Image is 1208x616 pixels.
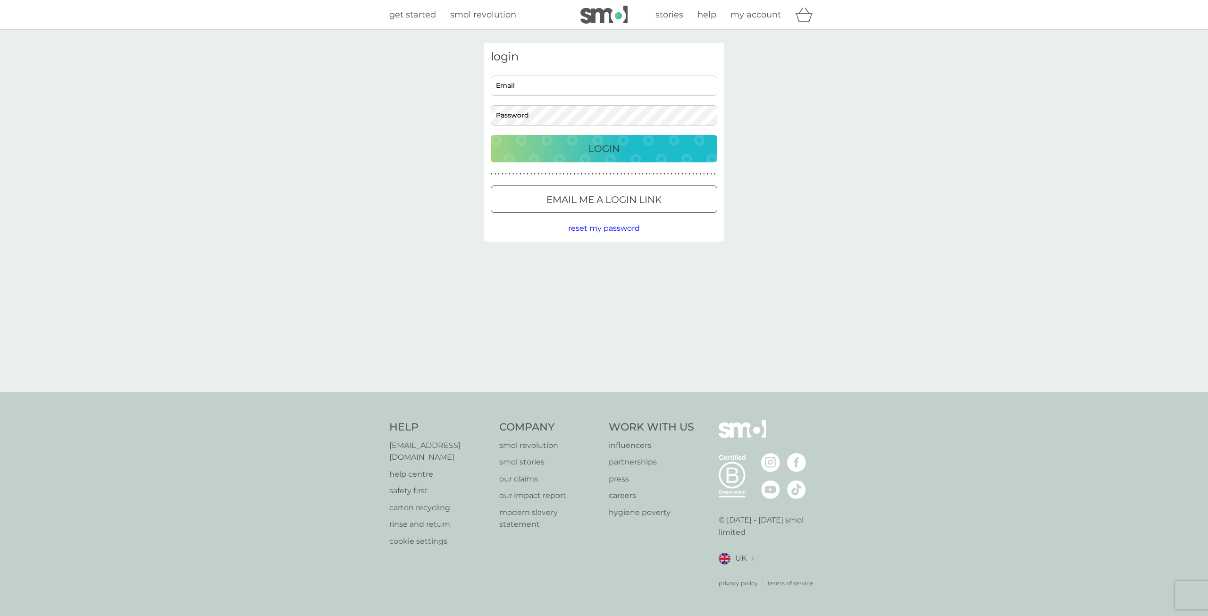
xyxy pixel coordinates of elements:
[649,172,651,177] p: ●
[568,222,640,235] button: reset my password
[502,172,503,177] p: ●
[635,172,637,177] p: ●
[692,172,694,177] p: ●
[599,172,601,177] p: ●
[568,224,640,233] span: reset my password
[642,172,644,177] p: ●
[545,172,546,177] p: ●
[498,172,500,177] p: ●
[699,172,701,177] p: ●
[566,172,568,177] p: ●
[653,172,654,177] p: ●
[660,172,662,177] p: ●
[613,172,615,177] p: ●
[495,172,496,177] p: ●
[631,172,633,177] p: ●
[609,420,694,435] h4: Work With Us
[546,192,662,207] p: Email me a login link
[581,172,583,177] p: ●
[696,172,698,177] p: ●
[609,439,694,452] a: influencers
[710,172,712,177] p: ●
[499,506,600,531] a: modern slavery statement
[389,468,490,481] a: help centre
[609,489,694,502] a: careers
[655,8,683,22] a: stories
[389,8,436,22] a: get started
[552,172,554,177] p: ●
[499,489,600,502] a: our impact report
[663,172,665,177] p: ●
[450,8,516,22] a: smol revolution
[719,420,766,452] img: smol
[530,172,532,177] p: ●
[751,556,754,561] img: select a new location
[580,6,628,24] img: smol
[628,172,629,177] p: ●
[541,172,543,177] p: ●
[588,141,620,156] p: Login
[389,439,490,464] a: [EMAIL_ADDRESS][DOMAIN_NAME]
[389,535,490,548] a: cookie settings
[606,172,608,177] p: ●
[389,420,490,435] h4: Help
[389,9,436,20] span: get started
[389,485,490,497] a: safety first
[588,172,590,177] p: ●
[761,453,780,472] img: visit the smol Instagram page
[548,172,550,177] p: ●
[563,172,565,177] p: ●
[714,172,716,177] p: ●
[610,172,612,177] p: ●
[707,172,709,177] p: ●
[609,506,694,519] a: hygiene poverty
[450,9,516,20] span: smol revolution
[499,439,600,452] a: smol revolution
[730,8,781,22] a: my account
[584,172,586,177] p: ●
[688,172,690,177] p: ●
[787,453,806,472] img: visit the smol Facebook page
[505,172,507,177] p: ●
[595,172,597,177] p: ●
[697,8,716,22] a: help
[795,5,819,24] div: basket
[520,172,521,177] p: ●
[499,473,600,485] a: our claims
[681,172,683,177] p: ●
[555,172,557,177] p: ●
[674,172,676,177] p: ●
[617,172,619,177] p: ●
[577,172,579,177] p: ●
[499,456,600,468] a: smol stories
[719,514,819,538] p: © [DATE] - [DATE] smol limited
[491,135,717,162] button: Login
[559,172,561,177] p: ●
[787,480,806,499] img: visit the smol Tiktok page
[491,50,717,64] h3: login
[730,9,781,20] span: my account
[685,172,687,177] p: ●
[389,518,490,531] a: rinse and return
[761,480,780,499] img: visit the smol Youtube page
[609,473,694,485] a: press
[719,553,730,565] img: UK flag
[703,172,705,177] p: ●
[602,172,604,177] p: ●
[768,579,813,588] a: terms of service
[621,172,622,177] p: ●
[719,579,758,588] a: privacy policy
[527,172,528,177] p: ●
